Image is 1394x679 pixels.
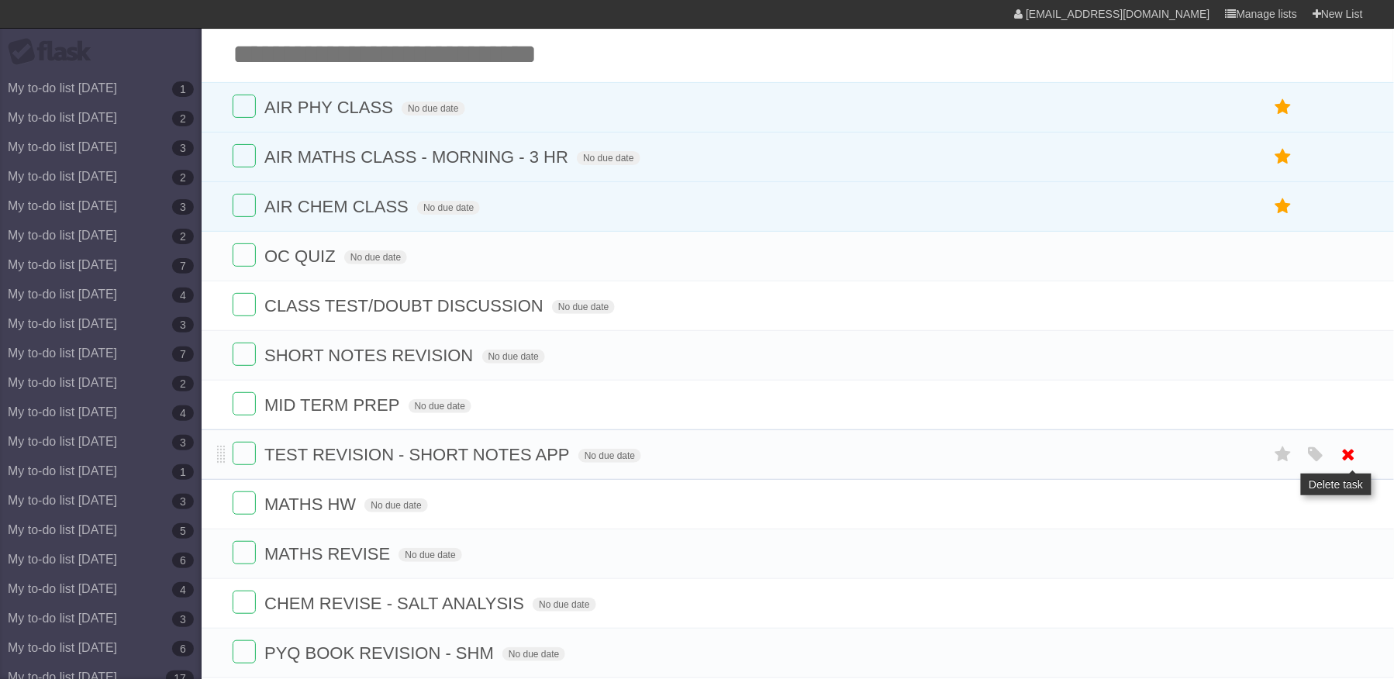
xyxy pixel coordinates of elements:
b: 7 [172,258,194,274]
b: 3 [172,612,194,627]
span: AIR CHEM CLASS [264,197,412,216]
span: No due date [417,201,480,215]
b: 5 [172,523,194,539]
b: 3 [172,494,194,509]
span: No due date [399,548,461,562]
b: 3 [172,435,194,450]
b: 4 [172,405,194,421]
span: TEST REVISION - SHORT NOTES APP [264,445,574,464]
span: No due date [482,350,545,364]
b: 2 [172,111,194,126]
span: MATHS REVISE [264,544,394,564]
label: Star task [1268,144,1298,170]
b: 2 [172,229,194,244]
span: SHORT NOTES REVISION [264,346,477,365]
b: 3 [172,317,194,333]
b: 6 [172,641,194,657]
label: Done [233,343,256,366]
span: OC QUIZ [264,246,340,266]
span: MID TERM PREP [264,395,403,415]
span: CLASS TEST/DOUBT DISCUSSION [264,296,547,315]
label: Done [233,591,256,614]
label: Star task [1268,194,1298,219]
span: MATHS HW [264,495,360,514]
span: CHEM REVISE - SALT ANALYSIS [264,594,528,613]
span: No due date [578,449,641,463]
span: No due date [577,151,640,165]
b: 3 [172,140,194,156]
b: 1 [172,81,194,97]
label: Done [233,243,256,267]
b: 4 [172,582,194,598]
label: Done [233,144,256,167]
b: 2 [172,170,194,185]
span: No due date [552,300,615,314]
span: AIR MATHS CLASS - MORNING - 3 HR [264,147,572,167]
b: 3 [172,199,194,215]
span: No due date [344,250,407,264]
label: Star task [1268,95,1298,120]
label: Done [233,491,256,515]
label: Done [233,95,256,118]
b: 4 [172,288,194,303]
label: Star task [1268,442,1298,467]
span: No due date [533,598,595,612]
span: No due date [409,399,471,413]
span: No due date [502,647,565,661]
b: 1 [172,464,194,480]
b: 2 [172,376,194,391]
label: Done [233,392,256,415]
b: 6 [172,553,194,568]
label: Done [233,442,256,465]
label: Done [233,541,256,564]
label: Done [233,293,256,316]
span: PYQ BOOK REVISION - SHM [264,643,498,663]
b: 7 [172,346,194,362]
span: No due date [364,498,427,512]
span: AIR PHY CLASS [264,98,397,117]
label: Done [233,194,256,217]
span: No due date [402,102,464,115]
label: Done [233,640,256,663]
div: Flask [8,38,101,66]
